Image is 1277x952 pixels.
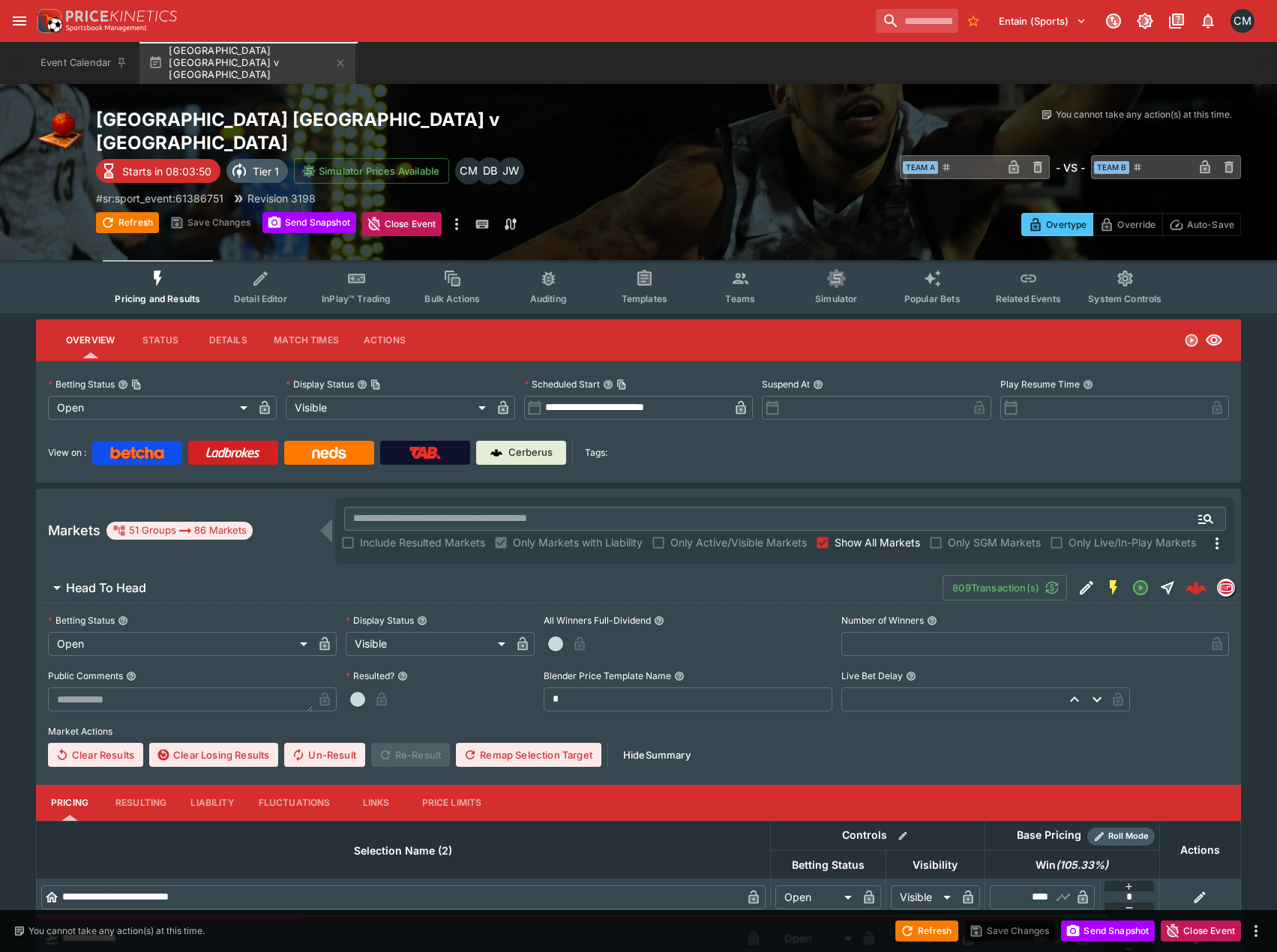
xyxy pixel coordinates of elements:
button: SGM Enabled [1100,574,1127,601]
img: TabNZ [409,447,441,459]
button: Match Times [262,322,351,358]
p: You cannot take any action(s) at this time. [28,924,205,938]
p: Play Resume Time [1000,378,1080,391]
div: sportsradar [1217,579,1235,597]
button: Public Comments [126,671,136,681]
span: Re-Result [371,743,450,767]
p: Starts in 08:03:50 [122,163,211,179]
button: Select Tenant [990,9,1096,33]
button: Send Snapshot [262,212,356,233]
button: more [448,212,466,236]
img: Cerberus [490,447,502,459]
button: Auto-Save [1162,213,1241,236]
th: Controls [770,821,985,850]
div: Base Pricing [1011,826,1087,845]
p: Number of Winners [841,614,924,627]
h5: Markets [48,522,100,539]
span: Roll Mode [1102,830,1155,843]
img: PriceKinetics Logo [33,6,63,36]
p: Display Status [286,378,354,391]
p: Overtype [1046,217,1087,232]
span: Betting Status [775,856,881,874]
p: Copy To Clipboard [96,190,223,206]
button: Close Event [1161,921,1241,942]
label: View on : [48,441,86,465]
p: Revision 3198 [247,190,316,206]
button: Copy To Clipboard [370,379,381,390]
button: 809Transaction(s) [943,575,1067,600]
span: Auditing [530,293,567,304]
input: search [876,9,958,33]
em: ( 105.33 %) [1056,856,1108,874]
button: Betting Status [118,615,128,626]
button: Toggle light/dark mode [1132,7,1159,34]
button: Notifications [1195,7,1222,34]
button: Overtype [1021,213,1093,236]
div: Open [48,396,253,420]
span: Teams [725,293,755,304]
span: Detail Editor [234,293,287,304]
button: [GEOGRAPHIC_DATA] [GEOGRAPHIC_DATA] v [GEOGRAPHIC_DATA] [139,42,355,84]
span: Related Events [996,293,1061,304]
button: Open [1192,505,1219,532]
img: logo-cerberus--red.svg [1186,577,1207,598]
div: Justin Walsh [497,157,524,184]
span: Templates [622,293,667,304]
button: Clear Results [48,743,143,767]
button: Play Resume Time [1083,379,1093,390]
p: All Winners Full-Dividend [544,614,651,627]
img: Neds [312,447,346,459]
div: 51 Groups 86 Markets [112,522,247,540]
span: InPlay™ Trading [322,293,391,304]
span: Win(105.33%) [1019,856,1125,874]
button: Suspend At [813,379,823,390]
p: Public Comments [48,669,123,682]
a: Cerberus [476,441,566,465]
button: Overview [54,322,127,358]
button: Scheduled StartCopy To Clipboard [603,379,613,390]
a: c3337e63-de4c-44fe-8fe2-0492fad287a9 [1181,573,1211,603]
img: Betcha [110,447,164,459]
button: Un-Result [284,743,364,767]
button: Fluctuations [247,785,343,821]
div: Start From [1021,213,1241,236]
h2: Copy To Clipboard [96,108,669,154]
h6: Head To Head [66,580,146,596]
button: HideSummary [614,743,700,767]
div: Cameron Matheson [455,157,482,184]
button: Number of Winners [927,615,937,626]
p: Suspend At [762,378,810,391]
p: Resulted? [346,669,394,682]
span: Include Resulted Markets [360,534,485,550]
button: Pricing [36,785,103,821]
div: Show/hide Price Roll mode configuration. [1087,828,1155,846]
label: Market Actions [48,720,1229,743]
svg: Visible [1205,331,1223,349]
button: Resulted? [397,671,408,681]
button: Details [194,322,262,358]
button: open drawer [6,7,33,34]
button: Head To Head [36,573,943,603]
button: Liability [178,785,246,821]
img: PriceKinetics [66,10,177,22]
button: Refresh [895,921,958,942]
button: Event Calendar [31,42,136,84]
span: Simulator [815,293,857,304]
span: Bulk Actions [424,293,480,304]
button: Betting StatusCopy To Clipboard [118,379,128,390]
button: Resulting [103,785,178,821]
button: Straight [1154,574,1181,601]
span: Only SGM Markets [948,534,1041,550]
img: Sportsbook Management [66,25,147,31]
div: Visible [286,396,490,420]
p: Tier 1 [253,163,279,179]
button: Close Event [362,212,442,236]
svg: Open [1132,579,1150,597]
span: Only Live/In-Play Markets [1069,534,1196,550]
svg: More [1208,534,1226,552]
button: Display Status [417,615,427,626]
img: sportsradar [1218,581,1234,595]
div: Open [775,885,857,909]
span: Team B [1094,161,1129,174]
